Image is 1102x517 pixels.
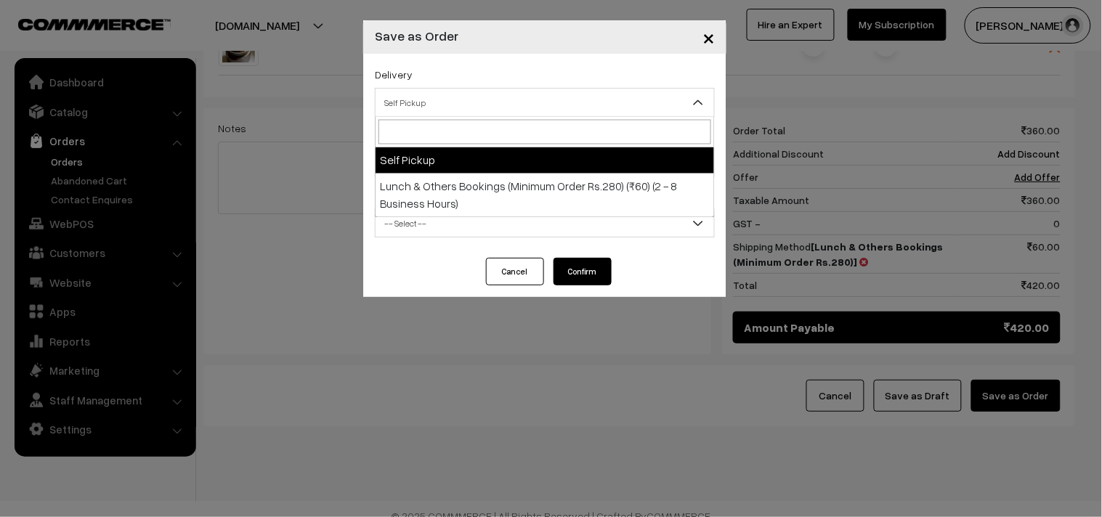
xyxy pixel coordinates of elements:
span: -- Select -- [376,211,714,236]
button: Confirm [554,258,612,285]
button: Close [691,15,726,60]
span: Self Pickup [375,88,715,117]
li: Lunch & Others Bookings (Minimum Order Rs.280) (₹60) (2 - 8 Business Hours) [376,174,714,217]
span: Self Pickup [376,90,714,115]
span: -- Select -- [375,208,715,237]
h4: Save as Order [375,26,458,46]
span: × [702,23,715,50]
label: Delivery [375,67,413,82]
li: Self Pickup [376,147,714,174]
button: Cancel [486,258,544,285]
